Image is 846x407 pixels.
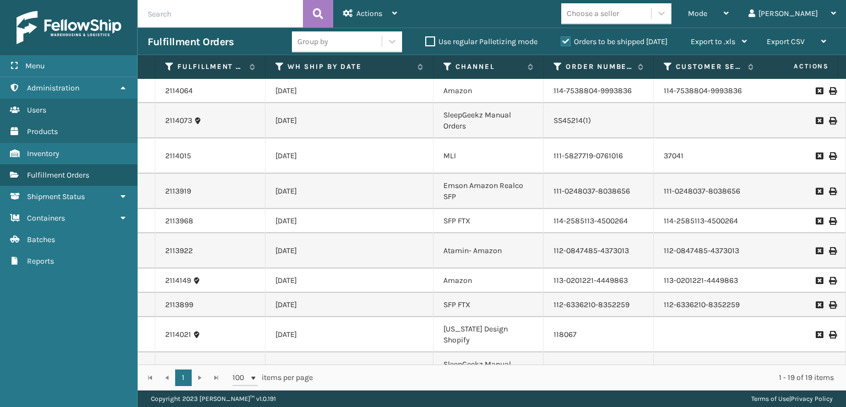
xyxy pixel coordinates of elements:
[829,247,836,255] i: Print Label
[433,174,544,209] td: Emson Amazon Realco SFP
[265,103,433,138] td: [DATE]
[654,138,764,174] td: 37041
[27,192,85,201] span: Shipment Status
[27,83,79,93] span: Administration
[654,293,764,317] td: 112-6336210-8352259
[829,188,836,195] i: Print Label
[356,9,382,18] span: Actions
[544,293,654,317] td: 112-6336210-8352259
[816,152,822,160] i: Request to Be Cancelled
[165,115,192,126] a: 2114073
[751,395,789,403] a: Terms of Use
[654,269,764,293] td: 113-0201221-4449863
[544,352,654,388] td: SS45214(1)
[433,138,544,174] td: MLI
[544,209,654,233] td: 114-2585113-4500264
[829,277,836,285] i: Print Label
[691,37,735,46] span: Export to .xls
[328,372,834,383] div: 1 - 19 of 19 items
[27,127,58,136] span: Products
[232,369,313,386] span: items per page
[232,372,249,383] span: 100
[544,79,654,103] td: 114-7538804-9993836
[17,11,121,44] img: logo
[27,105,46,115] span: Users
[654,174,764,209] td: 111-0248037-8038656
[433,317,544,352] td: [US_STATE] Design Shopify
[265,269,433,293] td: [DATE]
[567,8,619,19] div: Choose a seller
[425,37,538,46] label: Use regular Palletizing mode
[816,277,822,285] i: Request to Be Cancelled
[151,390,276,407] p: Copyright 2023 [PERSON_NAME]™ v 1.0.191
[165,85,193,97] a: 2114064
[829,87,836,95] i: Print Label
[759,57,836,76] span: Actions
[165,299,193,310] a: 2113899
[791,395,833,403] a: Privacy Policy
[816,301,822,309] i: Request to Be Cancelled
[829,301,836,309] i: Print Label
[654,209,764,233] td: 114-2585113-4500264
[816,247,822,255] i: Request to Be Cancelled
[433,79,544,103] td: Amazon
[27,235,55,244] span: Batches
[688,9,707,18] span: Mode
[148,35,234,49] h3: Fulfillment Orders
[27,170,89,180] span: Fulfillment Orders
[433,352,544,388] td: SleepGeekz Manual Orders
[751,390,833,407] div: |
[433,269,544,293] td: Amazon
[816,117,822,125] i: Request to Be Cancelled
[829,331,836,339] i: Print Label
[544,269,654,293] td: 113-0201221-4449863
[816,331,822,339] i: Request to Be Cancelled
[27,149,59,158] span: Inventory
[816,87,822,95] i: Request to Be Cancelled
[433,293,544,317] td: SFP FTX
[165,151,191,162] a: 2114015
[165,329,191,340] a: 2114021
[297,36,328,47] div: Group by
[544,138,654,174] td: 111-5827719-0761016
[455,62,522,72] label: Channel
[829,117,836,125] i: Print Label
[265,79,433,103] td: [DATE]
[265,317,433,352] td: [DATE]
[265,209,433,233] td: [DATE]
[165,186,191,197] a: 2113919
[829,152,836,160] i: Print Label
[829,217,836,225] i: Print Label
[27,256,54,266] span: Reports
[265,174,433,209] td: [DATE]
[816,217,822,225] i: Request to Be Cancelled
[816,188,822,195] i: Request to Be Cancelled
[433,233,544,269] td: Atamin- Amazon
[25,61,45,71] span: Menu
[767,37,805,46] span: Export CSV
[433,103,544,138] td: SleepGeekz Manual Orders
[544,317,654,352] td: 118067
[433,209,544,233] td: SFP FTX
[175,369,192,386] a: 1
[265,233,433,269] td: [DATE]
[265,352,433,388] td: [DATE]
[561,37,668,46] label: Orders to be shipped [DATE]
[544,103,654,138] td: SS45214(1)
[27,213,65,223] span: Containers
[165,275,191,286] a: 2114149
[288,62,412,72] label: WH Ship By Date
[654,233,764,269] td: 112-0847485-4373013
[265,138,433,174] td: [DATE]
[177,62,244,72] label: Fulfillment Order Id
[265,293,433,317] td: [DATE]
[165,216,193,227] a: 2113968
[544,174,654,209] td: 111-0248037-8038656
[544,233,654,269] td: 112-0847485-4373013
[566,62,632,72] label: Order Number
[676,62,742,72] label: Customer Service Order Number
[165,245,193,256] a: 2113922
[654,79,764,103] td: 114-7538804-9993836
